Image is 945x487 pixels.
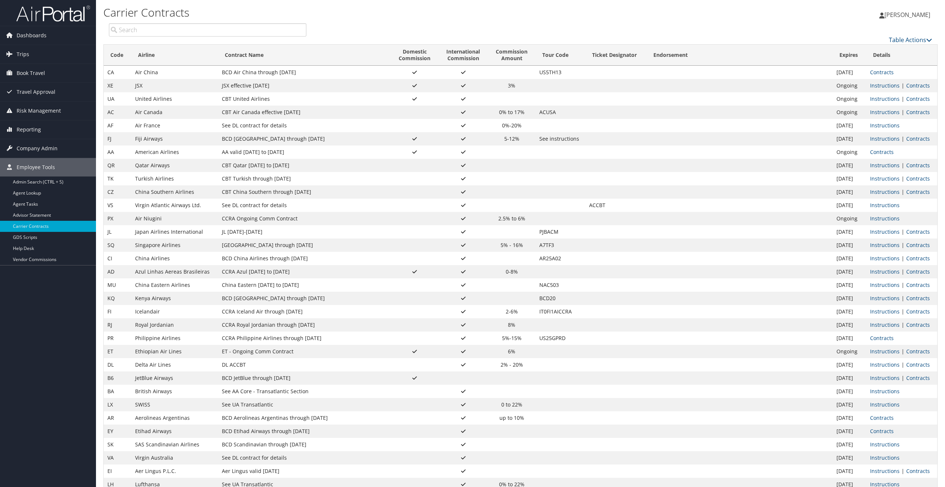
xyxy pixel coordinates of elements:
a: View Ticketing Instructions [870,454,900,461]
td: BCD [GEOGRAPHIC_DATA] through [DATE] [218,132,391,145]
span: | [900,295,906,302]
th: Airline: activate to sort column ascending [131,45,218,66]
td: [DATE] [833,332,866,345]
td: Virgin Australia [131,451,218,464]
span: | [900,175,906,182]
th: InternationalCommission: activate to sort column ascending [439,45,488,66]
td: IT0FI1AICCRA [536,305,585,318]
td: Ongoing [833,345,866,358]
a: View Ticketing Instructions [870,388,900,395]
td: United Airlines [131,92,218,106]
td: 0-8% [488,265,536,278]
td: [DATE] [833,464,866,478]
a: View Ticketing Instructions [870,241,900,248]
td: [DATE] [833,239,866,252]
td: AA [104,145,131,159]
td: [DATE] [833,265,866,278]
span: | [900,321,906,328]
td: SK [104,438,131,451]
td: QR [104,159,131,172]
td: 8% [488,318,536,332]
span: | [900,241,906,248]
span: | [900,95,906,102]
td: See DL contract for details [218,451,391,464]
td: China Airlines [131,252,218,265]
td: Ongoing [833,145,866,159]
a: View Ticketing Instructions [870,228,900,235]
td: AD [104,265,131,278]
span: Risk Management [17,102,61,120]
td: AA valid [DATE] to [DATE] [218,145,391,159]
td: 0 to 22% [488,398,536,411]
td: China Eastern Airlines [131,278,218,292]
a: View Ticketing Instructions [870,268,900,275]
td: Air Niugini [131,212,218,225]
td: [DATE] [833,132,866,145]
td: RJ [104,318,131,332]
a: View Contracts [906,109,930,116]
td: CCRA Iceland Air through [DATE] [218,305,391,318]
a: View Ticketing Instructions [870,467,900,474]
span: | [900,135,906,142]
a: View Ticketing Instructions [870,95,900,102]
a: View Ticketing Instructions [870,109,900,116]
td: Aer Lingus P.L.C. [131,464,218,478]
td: CI [104,252,131,265]
td: Singapore Airlines [131,239,218,252]
td: AR25A02 [536,252,585,265]
th: Ticket Designator: activate to sort column ascending [585,45,647,66]
td: CCRA Philippine Airlines through [DATE] [218,332,391,345]
td: American Airlines [131,145,218,159]
td: EI [104,464,131,478]
td: British Airways [131,385,218,398]
a: View Ticketing Instructions [870,188,900,195]
td: SQ [104,239,131,252]
span: Dashboards [17,26,47,45]
td: A7TF3 [536,239,585,252]
a: View Ticketing Instructions [870,135,900,142]
a: Table Actions [889,36,932,44]
td: [DATE] [833,318,866,332]
a: View Ticketing Instructions [870,281,900,288]
span: Travel Approval [17,83,55,101]
span: | [900,188,906,195]
a: View Ticketing Instructions [870,215,900,222]
a: View Contracts [906,348,930,355]
span: [PERSON_NAME] [884,11,930,19]
a: View Contracts [906,82,930,89]
td: [DATE] [833,385,866,398]
td: [DATE] [833,185,866,199]
td: See instructions [536,132,585,145]
td: NAC503 [536,278,585,292]
td: [DATE] [833,305,866,318]
td: AF [104,119,131,132]
td: CA [104,66,131,79]
td: [GEOGRAPHIC_DATA] through [DATE] [218,239,391,252]
td: JSX effective [DATE] [218,79,391,92]
td: ET - Ongoing Comm Contract [218,345,391,358]
span: | [900,467,906,474]
span: | [900,109,906,116]
a: View Ticketing Instructions [870,295,900,302]
td: [DATE] [833,358,866,371]
a: View Ticketing Instructions [870,202,900,209]
td: 3% [488,79,536,92]
td: VA [104,451,131,464]
td: Etihad Airways [131,425,218,438]
td: CCRA Azul [DATE] to [DATE] [218,265,391,278]
td: Japan Airlines International [131,225,218,239]
td: [DATE] [833,371,866,385]
a: View Ticketing Instructions [870,175,900,182]
td: up to 10% [488,411,536,425]
td: Air China [131,66,218,79]
th: CommissionAmount: activate to sort column ascending [488,45,536,66]
td: China Eastern [DATE] to [DATE] [218,278,391,292]
a: View Contracts [870,414,894,421]
td: PJBACM [536,225,585,239]
span: | [900,281,906,288]
a: View Contracts [906,281,930,288]
td: 5%-15% [488,332,536,345]
td: [DATE] [833,451,866,464]
a: View Ticketing Instructions [870,441,900,448]
td: Icelandair [131,305,218,318]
